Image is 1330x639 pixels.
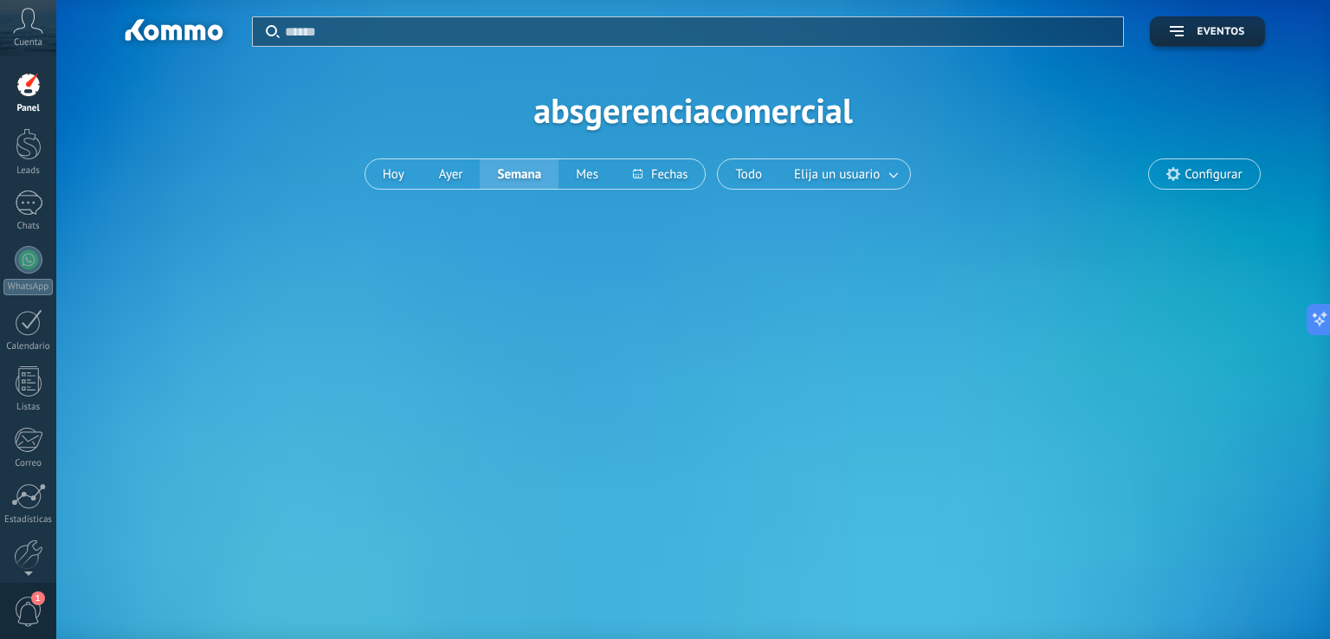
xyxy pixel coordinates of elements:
button: Eventos [1150,16,1264,47]
div: Chats [3,221,54,232]
span: Eventos [1197,26,1244,38]
div: Calendario [3,341,54,352]
button: Ayer [422,159,481,189]
span: 1 [31,591,45,605]
span: Configurar [1185,167,1242,182]
div: Listas [3,402,54,413]
span: Elija un usuario [791,163,883,186]
span: Cuenta [14,37,42,48]
div: WhatsApp [3,279,53,295]
div: Correo [3,458,54,469]
button: Elija un usuario [779,159,910,189]
button: Hoy [365,159,422,189]
button: Fechas [616,159,705,189]
div: Estadísticas [3,514,54,526]
button: Mes [558,159,616,189]
div: Panel [3,103,54,114]
button: Todo [718,159,779,189]
div: Leads [3,165,54,177]
button: Semana [480,159,558,189]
